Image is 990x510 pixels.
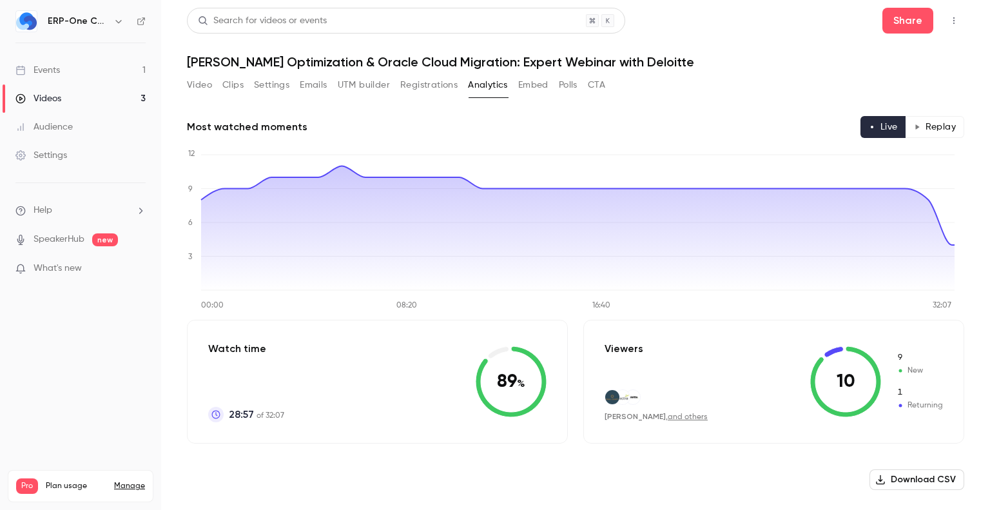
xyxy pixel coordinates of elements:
button: Share [882,8,933,34]
img: deloitte.ca [626,395,640,400]
span: 28:57 [229,407,254,422]
button: Download CSV [869,469,964,490]
p: Watch time [208,341,284,357]
a: and others [668,413,708,421]
tspan: 12 [188,150,195,158]
h1: [PERSON_NAME] Optimization & Oracle Cloud Migration: Expert Webinar with Deloitte [187,54,964,70]
tspan: 6 [188,219,193,227]
p: Viewers [605,341,643,357]
h6: ERP-One Consulting Inc. [48,15,108,28]
button: Emails [300,75,327,95]
button: CTA [588,75,605,95]
span: Pro [16,478,38,494]
button: Clips [222,75,244,95]
div: Settings [15,149,67,162]
tspan: 00:00 [201,302,224,309]
span: Returning [897,387,943,398]
div: Videos [15,92,61,105]
span: [PERSON_NAME] [605,412,666,421]
a: Manage [114,481,145,491]
button: Replay [906,116,964,138]
img: ERP-One Consulting Inc. [16,11,37,32]
button: Live [860,116,906,138]
div: Events [15,64,60,77]
span: What's new [34,262,82,275]
tspan: 9 [188,186,193,193]
button: Top Bar Actions [944,10,964,31]
tspan: 32:07 [933,302,951,309]
span: Help [34,204,52,217]
img: pinal.gov [605,390,619,404]
div: Search for videos or events [198,14,327,28]
span: Returning [897,400,943,411]
div: Audience [15,121,73,133]
button: Analytics [468,75,508,95]
h2: Most watched moments [187,119,307,135]
button: Video [187,75,212,95]
button: Settings [254,75,289,95]
img: alectrautilities.com [616,390,630,404]
li: help-dropdown-opener [15,204,146,217]
p: of 32:07 [229,407,284,422]
span: New [897,365,943,377]
a: SpeakerHub [34,233,84,246]
button: Embed [518,75,548,95]
span: new [92,233,118,246]
tspan: 08:20 [396,302,417,309]
tspan: 16:40 [592,302,610,309]
button: Registrations [400,75,458,95]
div: , [605,411,708,422]
button: Polls [559,75,577,95]
span: Plan usage [46,481,106,491]
span: New [897,352,943,364]
button: UTM builder [338,75,390,95]
tspan: 3 [188,253,192,261]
